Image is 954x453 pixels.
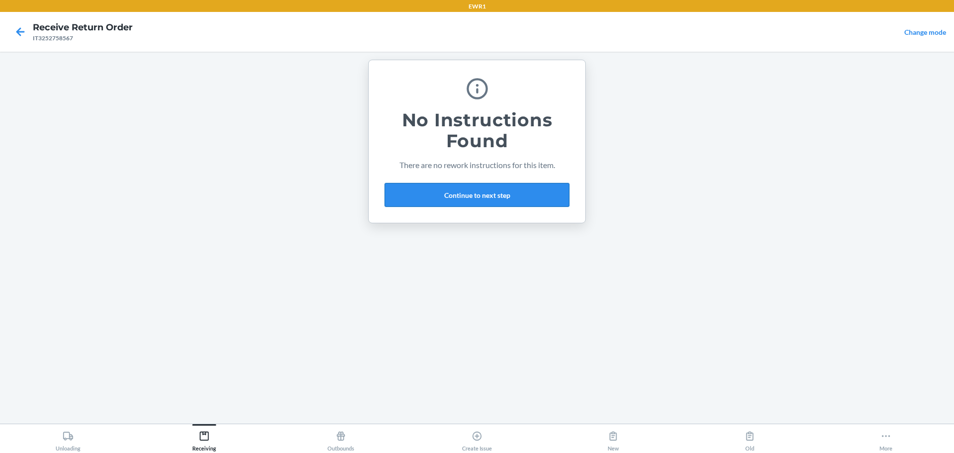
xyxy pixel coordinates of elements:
div: More [879,427,892,452]
div: Outbounds [327,427,354,452]
div: New [608,427,619,452]
p: There are no rework instructions for this item. [399,159,555,171]
button: Continue to next step [385,183,569,207]
button: More [818,424,954,452]
a: Change mode [904,28,946,36]
p: EWR1 [469,2,486,11]
h4: Receive Return Order [33,21,133,34]
div: Create Issue [462,427,492,452]
div: Unloading [56,427,80,452]
button: Receiving [136,424,272,452]
button: New [545,424,681,452]
div: Receiving [192,427,216,452]
button: Outbounds [273,424,409,452]
button: Old [681,424,817,452]
button: Create Issue [409,424,545,452]
h1: No Instructions Found [385,109,569,151]
div: Old [744,427,755,452]
div: IT3252758567 [33,34,133,43]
